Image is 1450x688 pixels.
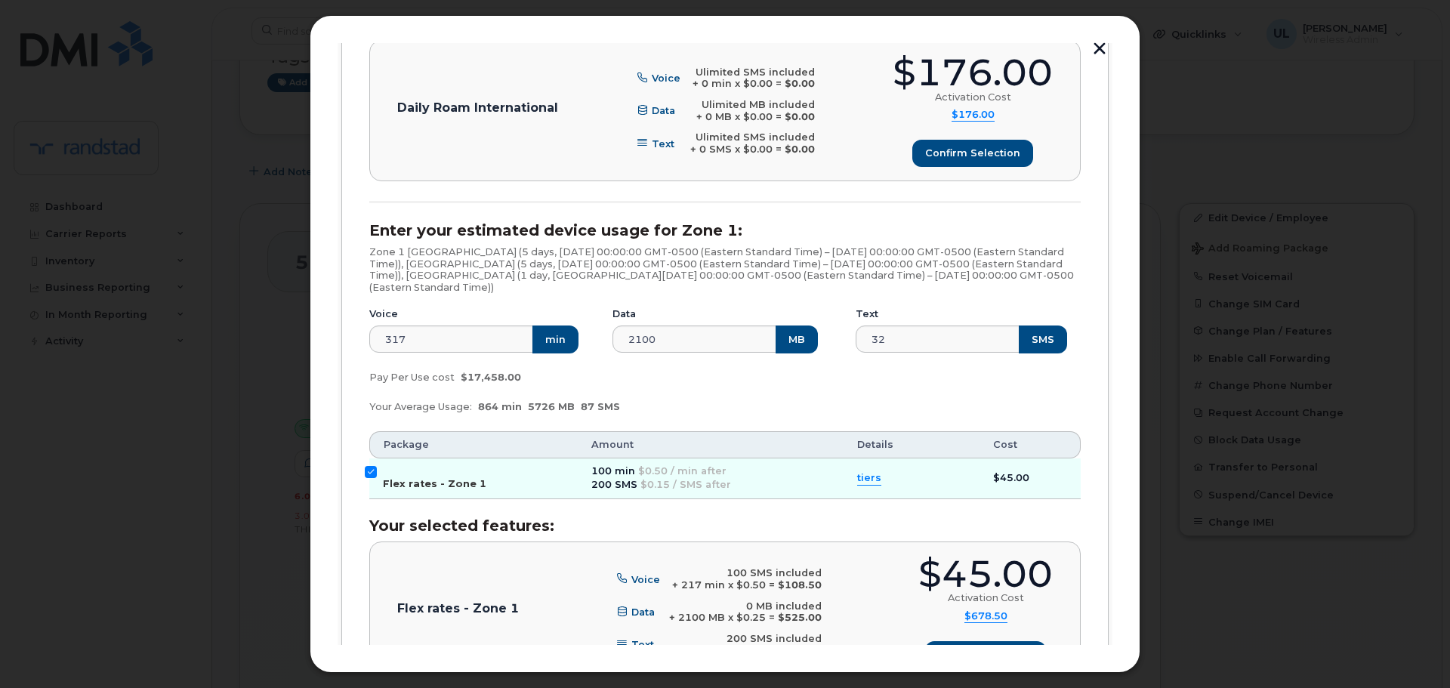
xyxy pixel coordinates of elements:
button: Confirm selection [912,140,1033,167]
b: $0.00 [785,143,815,155]
th: Package [369,431,578,458]
th: Cost [980,431,1081,458]
p: Daily Roam International [397,102,558,114]
div: $176.00 [893,54,1053,91]
span: + 0 SMS x [690,143,740,155]
span: 200 SMS [591,479,637,490]
span: + 0 MB x [696,111,740,122]
span: $0.50 = [736,579,775,591]
span: + 2100 MB x [669,612,733,623]
div: Ulimited SMS included [693,66,815,79]
span: + 0 SMS x [697,644,747,656]
span: Your Average Usage: [369,401,472,412]
summary: $176.00 [952,109,995,122]
span: Data [631,606,655,618]
div: Activation Cost [935,91,1011,103]
span: Voice [652,73,680,84]
b: $108.50 [778,579,822,591]
button: min [532,325,578,353]
div: 0 MB included [669,600,822,612]
span: $0.15 = [750,644,788,656]
div: Activation Cost [948,592,1024,604]
b: $525.00 [778,612,822,623]
span: $0.00 = [743,78,782,89]
div: 100 SMS included [672,567,822,579]
span: $0.50 / min after [638,465,727,477]
span: $0.00 = [743,143,782,155]
label: Voice [369,308,398,320]
button: SMS [1019,325,1067,353]
span: + 217 min x [672,579,733,591]
span: $0.15 / SMS after [640,479,731,490]
p: Flex rates - Zone 1 [397,603,519,615]
span: 864 min [478,401,522,412]
p: Zone 1 [GEOGRAPHIC_DATA] (5 days, [DATE] 00:00:00 GMT-0500 (Eastern Standard Time) – [DATE] 00:00... [369,246,1081,293]
span: Data [652,105,675,116]
th: Details [844,431,980,458]
input: Flex rates - Zone 1 [365,466,377,478]
label: Text [856,308,878,320]
span: 100 min [591,465,635,477]
span: Text [631,639,654,650]
span: $0.25 = [736,612,775,623]
span: 5726 MB [528,401,575,412]
b: $0.00 [785,111,815,122]
button: Confirm selection [925,641,1046,668]
span: Flex rates - Zone 1 [383,478,486,489]
h3: Your selected features: [369,517,1081,534]
label: Data [612,308,636,320]
span: Text [652,137,674,149]
div: $45.00 [918,556,1053,593]
h3: Enter your estimated device usage for Zone 1: [369,222,1081,239]
div: Ulimited MB included [696,99,815,111]
summary: $678.50 [964,610,1007,623]
span: + 0 min x [693,78,740,89]
td: $45.00 [980,458,1081,499]
summary: tiers [857,471,881,486]
button: MB [776,325,818,353]
th: Amount [578,431,844,458]
span: Pay Per Use cost [369,372,455,383]
span: Confirm selection [925,146,1020,160]
span: $17,458.00 [461,372,521,383]
b: $0.00 [791,644,822,656]
div: 200 SMS included [697,633,822,645]
span: 87 SMS [581,401,620,412]
span: Voice [631,573,660,585]
span: $0.00 = [743,111,782,122]
b: $0.00 [785,78,815,89]
div: Ulimited SMS included [690,131,815,143]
